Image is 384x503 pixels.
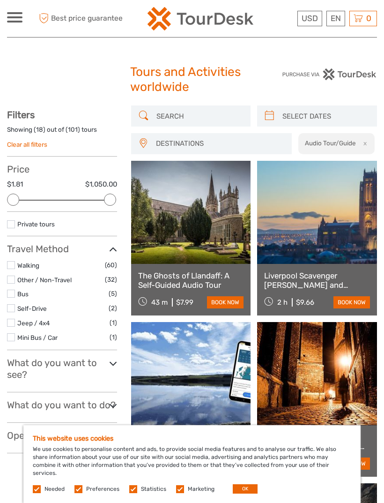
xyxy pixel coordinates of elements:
[141,485,166,493] label: Statistics
[17,334,58,341] a: Mini Bus / Car
[148,7,253,30] img: 2254-3441b4b5-4e5f-4d00-b396-31f1d84a6ebf_logo_small.png
[13,16,106,24] p: We're away right now. Please check back later!
[105,260,117,270] span: (60)
[17,305,47,312] a: Self-Drive
[108,15,119,26] button: Open LiveChat chat widget
[302,14,318,23] span: USD
[151,298,168,307] span: 43 m
[326,11,345,26] div: EN
[86,485,119,493] label: Preferences
[109,303,117,314] span: (2)
[333,296,370,308] a: book now
[109,288,117,299] span: (5)
[17,319,50,327] a: Jeep / 4x4
[7,399,117,411] h3: What do you want to do?
[277,298,288,307] span: 2 h
[17,220,55,228] a: Private tours
[188,485,214,493] label: Marketing
[110,332,117,343] span: (1)
[44,485,65,493] label: Needed
[17,276,72,284] a: Other / Non-Travel
[282,68,377,80] img: PurchaseViaTourDesk.png
[153,108,246,124] input: SEARCH
[7,141,47,148] a: Clear all filters
[7,243,117,255] h3: Travel Method
[130,65,253,94] h1: Tours and Activities worldwide
[233,484,258,494] button: OK
[7,109,35,120] strong: Filters
[264,271,370,290] a: Liverpool Scavenger [PERSON_NAME] and Highlights Self-Guided Tour
[17,290,29,298] a: Bus
[138,271,244,290] a: The Ghosts of Llandaff: A Self-Guided Audio Tour
[152,136,287,151] button: DESTINATIONS
[305,139,356,147] h2: Audio Tour/Guide
[37,11,123,26] span: Best price guarantee
[7,430,117,441] h3: Operators
[207,296,244,308] a: book now
[17,262,39,269] a: Walking
[296,298,314,307] div: $9.66
[33,435,351,443] h5: This website uses cookies
[357,138,370,148] button: x
[365,14,373,23] span: 0
[110,317,117,328] span: (1)
[7,125,117,140] div: Showing ( ) out of ( ) tours
[105,274,117,285] span: (32)
[176,298,193,307] div: $7.99
[85,180,117,189] label: $1,050.00
[7,164,117,175] h3: Price
[68,125,78,134] label: 101
[23,425,361,503] div: We use cookies to personalise content and ads, to provide social media features and to analyse ou...
[7,357,117,380] h3: What do you want to see?
[7,180,23,189] label: $1.81
[279,108,372,124] input: SELECT DATES
[36,125,43,134] label: 18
